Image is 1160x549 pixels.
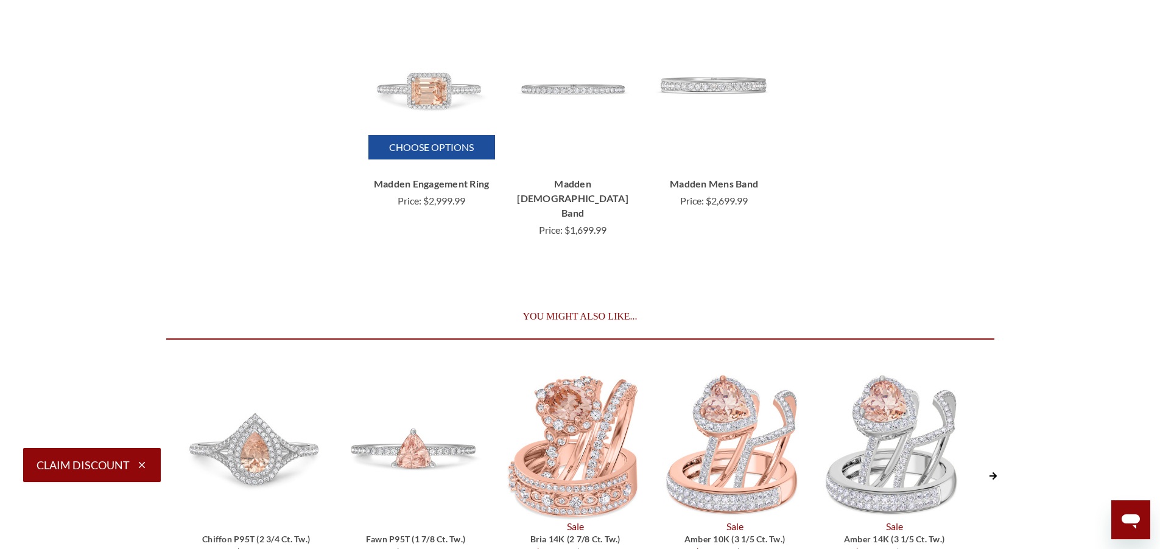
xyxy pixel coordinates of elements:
[651,177,778,191] a: Madden 3/4 ct tw. Diamond Mens Band 950 Platinum, $2,699.99
[539,224,563,236] span: Price:
[370,5,493,167] a: Madden 2 1/6 CT. T.W. Morganite and diamond Engagement Ring 950 Platinum, $2,999.99
[680,195,704,206] span: Price:
[564,224,606,236] span: $1,699.99
[423,195,465,206] span: $2,999.99
[511,25,634,148] img: Photo of Madden 1/2 ct tw. Ladies Band Platinum [BT5049PL]
[706,195,748,206] span: $2,699.99
[653,25,776,148] img: Photo of Madden 3/4 ct tw. Mens Diamond Wedding Band Platinum [BT5049PM]
[370,25,493,148] img: Photo of Madden 2 1/6 ct tw. Emerald Cut Morganite Engagement Ring Platinum [BT5049PE-C000]
[398,195,421,206] span: Price:
[23,448,161,482] button: Claim Discount
[368,177,495,191] a: Madden 2 1/6 CT. T.W. Morganite and diamond Engagement Ring 950 Platinum, $2,999.99
[1111,500,1150,539] iframe: Button to launch messaging window
[511,5,634,167] a: Madden 1/2 ct tw. Diamond Ladies Band 950 Platinum, $1,699.99
[166,295,994,338] a: You Might Also Like...
[653,5,776,167] a: Madden 3/4 ct tw. Diamond Mens Band 950 Platinum, $2,699.99
[368,135,495,159] a: Choose Options
[510,177,636,220] a: Madden 1/2 ct tw. Diamond Ladies Band 950 Platinum, $1,699.99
